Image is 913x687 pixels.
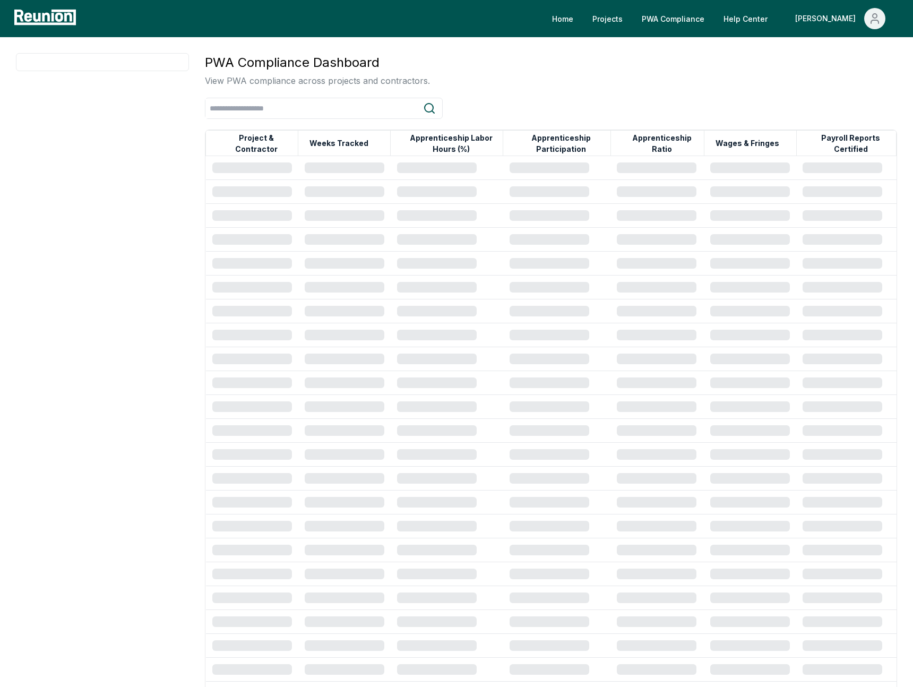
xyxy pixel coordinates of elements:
[633,8,713,29] a: PWA Compliance
[795,8,860,29] div: [PERSON_NAME]
[787,8,894,29] button: [PERSON_NAME]
[544,8,902,29] nav: Main
[205,53,430,72] h3: PWA Compliance Dashboard
[713,133,781,154] button: Wages & Fringes
[215,133,298,154] button: Project & Contractor
[806,133,896,154] button: Payroll Reports Certified
[307,133,371,154] button: Weeks Tracked
[620,133,704,154] button: Apprenticeship Ratio
[205,74,430,87] p: View PWA compliance across projects and contractors.
[584,8,631,29] a: Projects
[544,8,582,29] a: Home
[715,8,776,29] a: Help Center
[512,133,610,154] button: Apprenticeship Participation
[400,133,503,154] button: Apprenticeship Labor Hours (%)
